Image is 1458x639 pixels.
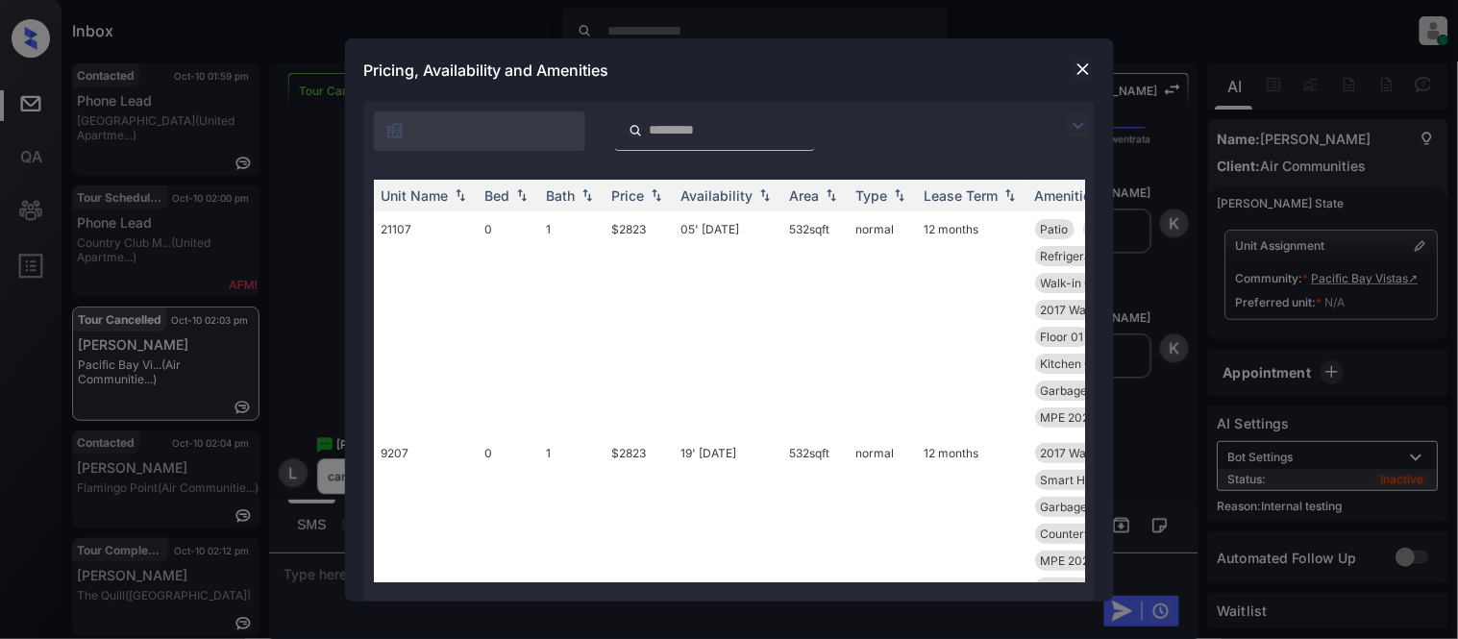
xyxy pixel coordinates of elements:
[755,188,775,202] img: sorting
[674,211,782,435] td: 05' [DATE]
[1041,473,1148,487] span: Smart Home Door...
[345,38,1114,102] div: Pricing, Availability and Amenities
[1041,410,1147,425] span: MPE 2024 Signag...
[1067,114,1090,137] img: icon-zuma
[612,187,645,204] div: Price
[1041,303,1143,317] span: 2017 Washer and...
[1041,553,1147,568] span: MPE 2024 Signag...
[539,211,605,435] td: 1
[547,187,576,204] div: Bath
[1041,383,1141,398] span: Garbage disposa...
[647,188,666,202] img: sorting
[917,211,1027,435] td: 12 months
[782,211,849,435] td: 532 sqft
[790,187,820,204] div: Area
[1041,527,1140,541] span: Countertops Gra...
[605,211,674,435] td: $2823
[1041,580,1085,595] span: Balcony
[925,187,999,204] div: Lease Term
[385,121,405,140] img: icon-zuma
[849,211,917,435] td: normal
[512,188,531,202] img: sorting
[1041,446,1143,460] span: 2017 Washer and...
[1041,249,1132,263] span: Refrigerator Le...
[374,211,478,435] td: 21107
[1041,222,1069,236] span: Patio
[1035,187,1100,204] div: Amenities
[478,211,539,435] td: 0
[1041,330,1084,344] span: Floor 01
[382,187,449,204] div: Unit Name
[1074,60,1093,79] img: close
[822,188,841,202] img: sorting
[856,187,888,204] div: Type
[578,188,597,202] img: sorting
[1041,276,1125,290] span: Walk-in Closets
[485,187,510,204] div: Bed
[1041,356,1133,371] span: Kitchen Gourmet
[681,187,754,204] div: Availability
[451,188,470,202] img: sorting
[1001,188,1020,202] img: sorting
[1041,500,1141,514] span: Garbage disposa...
[629,122,643,139] img: icon-zuma
[890,188,909,202] img: sorting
